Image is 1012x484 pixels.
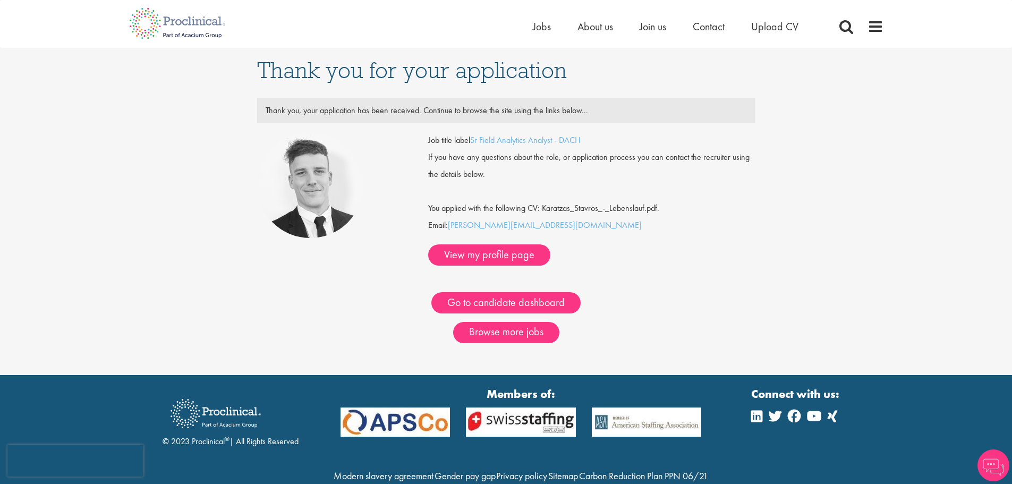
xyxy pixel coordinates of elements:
a: Carbon Reduction Plan PPN 06/21 [579,470,708,482]
a: Gender pay gap [435,470,496,482]
span: Thank you for your application [257,56,567,84]
div: Email: [428,132,755,266]
a: View my profile page [428,244,550,266]
a: Join us [640,20,666,33]
a: [PERSON_NAME][EMAIL_ADDRESS][DOMAIN_NAME] [448,219,642,231]
div: Thank you, your application has been received. Continue to browse the site using the links below... [258,102,755,119]
a: Contact [693,20,725,33]
div: Job title label [420,132,763,149]
div: If you have any questions about the role, or application process you can contact the recruiter us... [420,149,763,183]
a: Browse more jobs [453,322,559,343]
a: Go to candidate dashboard [431,292,581,313]
strong: Connect with us: [751,386,841,402]
a: Sitemap [548,470,578,482]
a: About us [577,20,613,33]
a: Sr Field Analytics Analyst - DACH [470,134,581,146]
img: Nicolas Daniel [257,132,363,238]
img: APSCo [584,407,710,437]
a: Modern slavery agreement [334,470,433,482]
a: Privacy policy [496,470,547,482]
strong: Members of: [341,386,702,402]
img: APSCo [458,407,584,437]
a: Jobs [533,20,551,33]
iframe: reCAPTCHA [7,445,143,477]
div: © 2023 Proclinical | All Rights Reserved [163,391,299,448]
img: APSCo [333,407,458,437]
img: Proclinical Recruitment [163,392,269,436]
sup: ® [225,435,229,443]
img: Chatbot [977,449,1009,481]
div: You applied with the following CV: Karatzas_Stavros_-_Lebenslauf.pdf. [420,183,763,217]
a: Upload CV [751,20,798,33]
